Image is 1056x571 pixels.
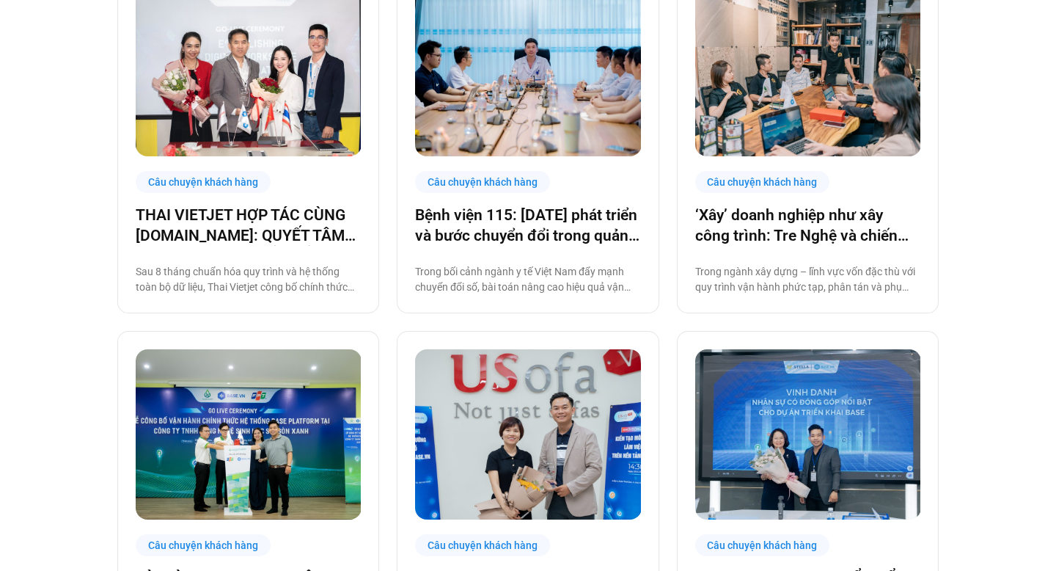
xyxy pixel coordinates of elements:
[136,205,361,246] a: THAI VIETJET HỢP TÁC CÙNG [DOMAIN_NAME]: QUYẾT TÂM “CẤT CÁNH” CHUYỂN ĐỔI SỐ
[695,264,920,295] p: Trong ngành xây dựng – lĩnh vực vốn đặc thù với quy trình vận hành phức tạp, phân tán và phụ thuộ...
[695,534,830,557] div: Câu chuyện khách hàng
[695,205,920,246] a: ‘Xây’ doanh nghiệp như xây công trình: Tre Nghệ và chiến lược chuyển đổi từ gốc
[136,171,271,194] div: Câu chuyện khách hàng
[136,264,361,295] p: Sau 8 tháng chuẩn hóa quy trình và hệ thống toàn bộ dữ liệu, Thai Vietjet công bố chính thức vận ...
[415,171,550,194] div: Câu chuyện khách hàng
[415,205,640,246] a: Bệnh viện 115: [DATE] phát triển và bước chuyển đổi trong quản trị bệnh viện tư nhân
[415,264,640,295] p: Trong bối cảnh ngành y tế Việt Nam đẩy mạnh chuyển đổi số, bài toán nâng cao hiệu quả vận hành đa...
[415,534,550,557] div: Câu chuyện khách hàng
[695,171,830,194] div: Câu chuyện khách hàng
[136,534,271,557] div: Câu chuyện khách hàng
